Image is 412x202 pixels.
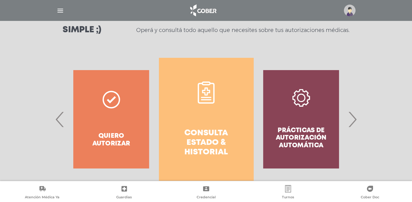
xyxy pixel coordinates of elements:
[54,103,66,136] span: Previous
[25,195,60,200] span: Atención Médica Ya
[159,58,254,181] a: Consulta estado & historial
[165,185,247,201] a: Credencial
[1,185,83,201] a: Atención Médica Ya
[170,129,243,157] h4: Consulta estado & historial
[344,5,356,16] img: profile-placeholder.svg
[136,26,349,34] p: Operá y consultá todo aquello que necesites sobre tus autorizaciones médicas.
[116,195,132,200] span: Guardias
[187,3,219,18] img: logo_cober_home-white.png
[63,26,101,34] h3: Simple ;)
[282,195,294,200] span: Turnos
[56,7,64,14] img: Cober_menu-lines-white.svg
[197,195,216,200] span: Credencial
[361,195,379,200] span: Cober Doc
[346,103,358,136] span: Next
[83,185,165,201] a: Guardias
[329,185,411,201] a: Cober Doc
[247,185,329,201] a: Turnos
